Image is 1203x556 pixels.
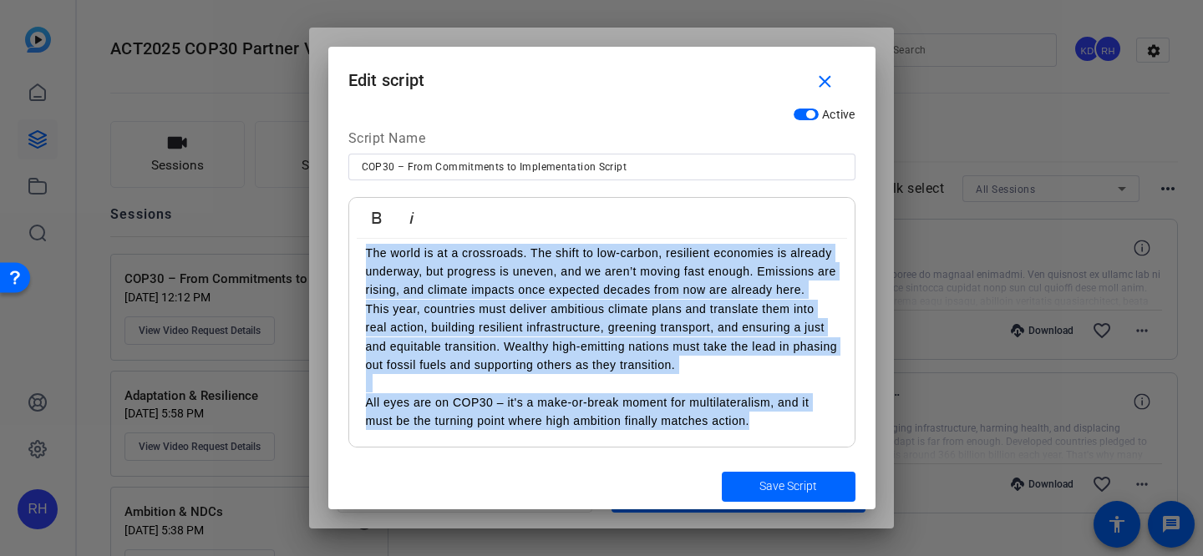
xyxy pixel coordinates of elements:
[822,108,855,121] span: Active
[366,300,838,375] p: This year, countries must deliver ambitious climate plans and translate them into real action, bu...
[759,478,817,495] span: Save Script
[396,201,428,235] button: Italic (⌘I)
[366,393,838,431] p: All eyes are on COP30 – it's a make-or-break moment for multilateralism, and it must be the turni...
[328,47,876,101] h1: Edit script
[815,72,835,93] mat-icon: close
[722,472,855,502] button: Save Script
[348,129,855,154] div: Script Name
[366,244,838,300] p: The world is at a crossroads. The shift to low-carbon, resilient economies is already underway, b...
[362,157,842,177] input: Enter Script Name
